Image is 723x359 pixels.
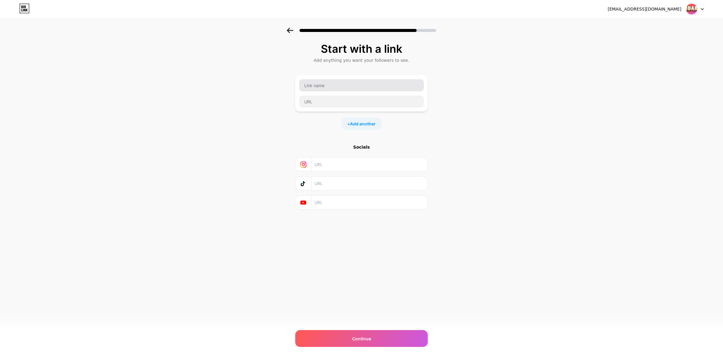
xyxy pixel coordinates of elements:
input: URL [299,96,424,108]
input: URL [315,196,424,209]
div: Start with a link [298,43,425,55]
div: + [341,118,382,130]
input: URL [315,158,424,171]
span: Continue [352,335,371,342]
div: [EMAIL_ADDRESS][DOMAIN_NAME] [608,6,681,12]
input: Link name [299,79,424,91]
input: URL [315,177,424,190]
span: Add another [350,121,376,127]
div: Socials [295,144,428,150]
div: Add anything you want your followers to see. [298,57,425,63]
img: qiu_qiu [686,3,697,15]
